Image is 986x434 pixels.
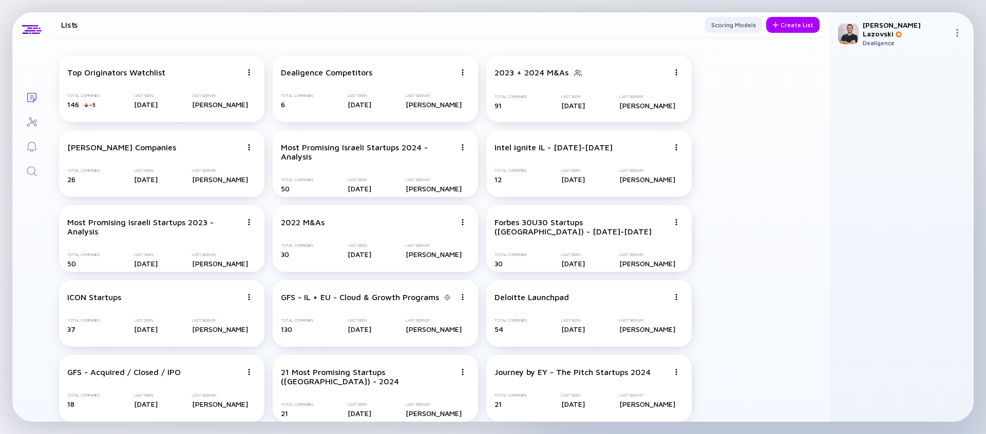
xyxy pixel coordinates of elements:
[766,17,820,33] div: Create List
[673,144,679,150] img: Menu
[134,259,158,268] div: [DATE]
[495,400,502,408] span: 21
[281,250,289,259] span: 30
[192,393,248,398] div: Last Seen By
[281,292,439,302] div: GFS - IL + EU - Cloud & Growth Programs
[406,318,462,323] div: Last Seen By
[67,218,242,236] div: Most Promising Israeli Startups 2023 - Analysis
[246,294,252,300] img: Menu
[673,294,679,300] img: Menu
[134,100,158,109] div: [DATE]
[406,250,462,259] div: [PERSON_NAME]
[134,325,158,333] div: [DATE]
[246,369,252,375] img: Menu
[348,100,371,109] div: [DATE]
[495,143,613,152] div: Intel Ignite IL - [DATE]-[DATE]
[348,177,371,182] div: Last Seen
[12,158,51,183] a: Search
[561,400,585,408] div: [DATE]
[281,409,288,418] span: 21
[619,252,675,257] div: Last Seen By
[495,259,503,268] span: 30
[67,292,121,302] div: ICON Startups
[495,168,527,173] div: Total Companies
[406,184,462,193] div: [PERSON_NAME]
[67,68,165,77] div: Top Originators Watchlist
[67,143,176,152] div: [PERSON_NAME] Companies
[67,93,100,98] div: Total Companies
[561,393,585,398] div: Last Seen
[619,101,675,110] div: [PERSON_NAME]
[406,402,462,407] div: Last Seen By
[460,294,466,300] img: Menu
[406,325,462,333] div: [PERSON_NAME]
[495,94,527,99] div: Total Companies
[495,68,568,77] div: 2023 + 2024 M&As
[67,400,74,408] span: 18
[134,318,158,323] div: Last Seen
[67,367,181,377] div: GFS - Acquired / Closed / IPO
[561,325,585,333] div: [DATE]
[348,318,371,323] div: Last Seen
[561,259,585,268] div: [DATE]
[246,69,252,75] img: Menu
[281,325,292,333] span: 130
[838,24,859,44] img: Adam Profile Picture
[246,144,252,150] img: Menu
[134,400,158,408] div: [DATE]
[673,69,679,75] img: Menu
[406,100,462,109] div: [PERSON_NAME]
[619,400,675,408] div: [PERSON_NAME]
[281,184,290,193] span: 50
[705,17,762,33] button: Scoring Models
[495,218,669,236] div: Forbes 30U30 Startups ([GEOGRAPHIC_DATA]) - [DATE]-[DATE]
[67,168,100,173] div: Total Companies
[495,393,527,398] div: Total Companies
[134,252,158,257] div: Last Seen
[619,259,675,268] div: [PERSON_NAME]
[460,144,466,150] img: Menu
[89,101,95,109] div: -1
[281,367,456,386] div: 21 Most Promising Startups ([GEOGRAPHIC_DATA]) - 2024
[495,175,502,184] span: 12
[134,175,158,184] div: [DATE]
[192,252,248,257] div: Last Seen By
[281,402,313,407] div: Total Companies
[348,93,371,98] div: Last Seen
[495,318,527,323] div: Total Companies
[192,400,248,408] div: [PERSON_NAME]
[246,219,252,225] img: Menu
[953,29,961,37] img: Menu
[460,219,466,225] img: Menu
[134,93,158,98] div: Last Seen
[192,318,248,323] div: Last Seen By
[281,218,325,227] div: 2022 M&As
[619,318,675,323] div: Last Seen By
[281,318,313,323] div: Total Companies
[281,143,456,161] div: Most Promising Israeli Startups 2024 - Analysis
[192,175,248,184] div: [PERSON_NAME]
[561,175,585,184] div: [DATE]
[12,109,51,133] a: Investor Map
[192,168,248,173] div: Last Seen By
[281,100,285,109] span: 6
[460,369,466,375] img: Menu
[67,325,75,333] span: 37
[673,369,679,375] img: Menu
[495,252,527,257] div: Total Companies
[619,168,675,173] div: Last Seen By
[619,175,675,184] div: [PERSON_NAME]
[67,318,100,323] div: Total Companies
[281,68,372,77] div: Dealigence Competitors
[561,101,585,110] div: [DATE]
[348,402,371,407] div: Last Seen
[67,259,76,268] span: 50
[192,259,248,268] div: [PERSON_NAME]
[673,219,679,225] img: Menu
[863,39,949,47] div: Dealigence
[192,100,248,109] div: [PERSON_NAME]
[561,252,585,257] div: Last Seen
[348,250,371,259] div: [DATE]
[406,177,462,182] div: Last Seen By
